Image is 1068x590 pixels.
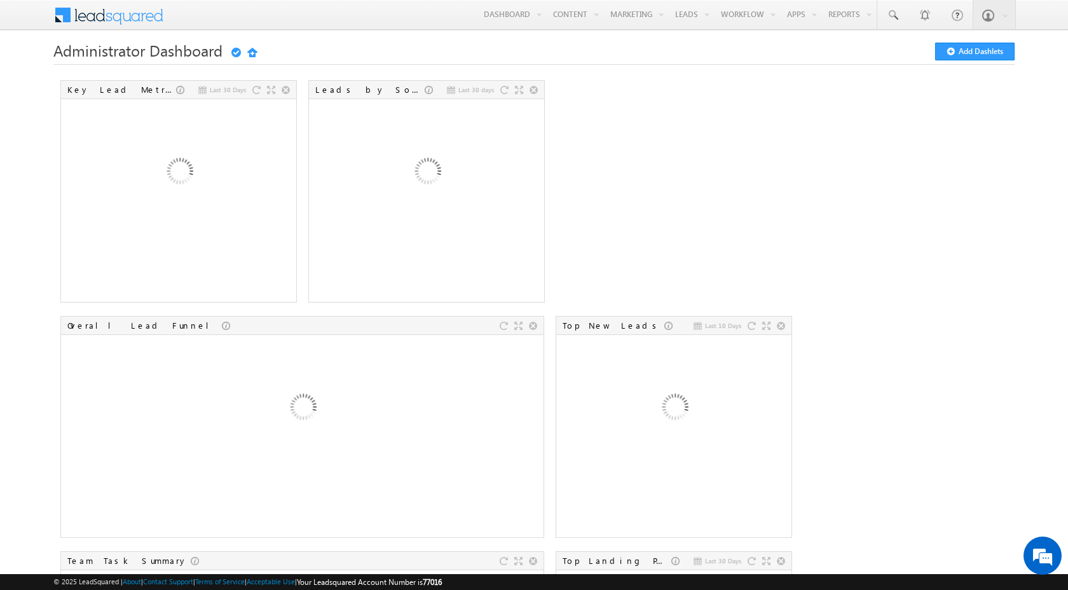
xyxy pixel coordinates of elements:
div: Top Landing Pages [563,555,671,566]
a: Contact Support [143,577,193,586]
span: Last 30 Days [210,84,246,95]
img: Loading... [359,105,495,242]
img: Loading... [234,341,371,477]
img: Loading... [606,341,743,477]
a: Acceptable Use [247,577,295,586]
img: Loading... [111,105,247,242]
span: Last 10 Days [705,320,741,331]
div: Overall Lead Funnel [67,320,222,331]
a: About [123,577,141,586]
div: Team Task Summary [67,555,191,566]
button: Add Dashlets [935,43,1015,60]
span: Your Leadsquared Account Number is [297,577,442,587]
div: Key Lead Metrics [67,84,176,95]
span: Last 30 days [458,84,494,95]
div: Top New Leads [563,320,664,331]
a: Terms of Service [195,577,245,586]
div: Leads by Sources [315,84,425,95]
span: Last 30 Days [705,555,741,566]
span: © 2025 LeadSquared | | | | | [53,576,442,588]
span: Administrator Dashboard [53,40,222,60]
span: 77016 [423,577,442,587]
